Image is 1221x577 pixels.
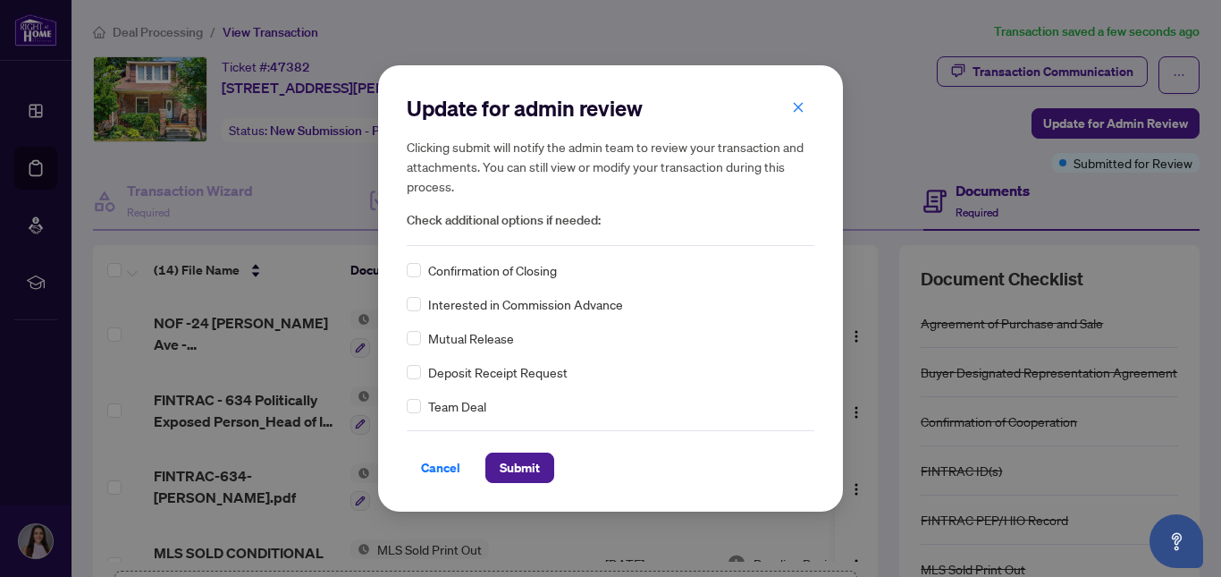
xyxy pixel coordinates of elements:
span: Check additional options if needed: [407,210,814,231]
span: Cancel [421,454,460,482]
span: Confirmation of Closing [428,260,557,280]
span: Deposit Receipt Request [428,362,568,382]
span: Mutual Release [428,328,514,348]
span: Team Deal [428,396,486,416]
span: Interested in Commission Advance [428,294,623,314]
span: close [792,101,804,114]
h5: Clicking submit will notify the admin team to review your transaction and attachments. You can st... [407,137,814,196]
h2: Update for admin review [407,94,814,123]
button: Open asap [1149,514,1203,568]
span: Submit [500,454,540,482]
button: Cancel [407,453,475,483]
button: Submit [485,453,554,483]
